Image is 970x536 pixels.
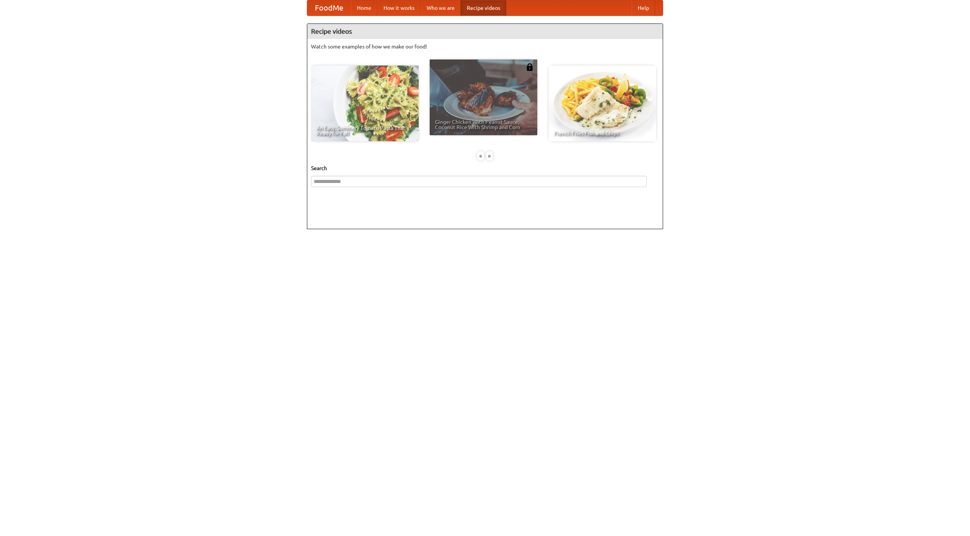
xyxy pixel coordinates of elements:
[351,0,377,16] a: Home
[421,0,461,16] a: Who we are
[307,24,663,39] h4: Recipe videos
[477,151,484,161] div: «
[307,0,351,16] a: FoodMe
[311,66,419,141] a: An Easy, Summery Tomato Pasta That's Ready for Fall
[554,131,651,136] span: French Fries Fish and Chips
[632,0,655,16] a: Help
[549,66,656,141] a: French Fries Fish and Chips
[526,63,533,71] img: 483408.png
[311,43,659,50] p: Watch some examples of how we make our food!
[486,151,493,161] div: »
[377,0,421,16] a: How it works
[311,164,659,172] h5: Search
[316,125,413,136] span: An Easy, Summery Tomato Pasta That's Ready for Fall
[461,0,506,16] a: Recipe videos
